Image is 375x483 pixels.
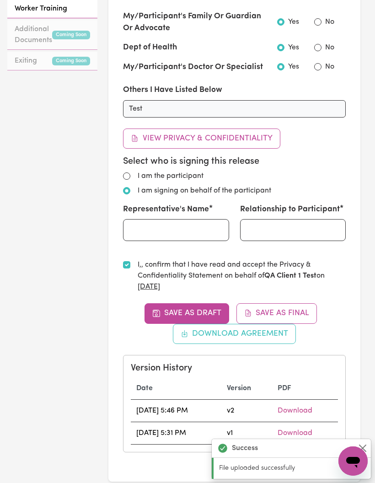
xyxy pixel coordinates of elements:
td: [DATE] 5:46 PM [131,400,221,422]
strong: QA Client 1 Test [264,272,316,279]
input: Enter other organizations... [123,100,346,118]
a: ExitingComing Soon [7,52,97,70]
label: Others I Have Listed Below [123,84,222,96]
span: Additional Documents [15,24,52,46]
td: v 2 [221,400,272,422]
td: v 1 [221,422,272,445]
th: PDF [272,377,338,400]
label: No [325,16,334,27]
h5: Select who is signing this release [123,156,346,167]
label: Yes [288,42,299,53]
th: Date [131,377,221,400]
label: I am signing on behalf of the participant [138,185,271,196]
label: No [325,61,334,72]
label: Representative's Name [123,204,209,215]
th: Version [221,377,272,400]
label: Relationship to Participant [240,204,340,215]
label: No [325,42,334,53]
u: [DATE] [138,283,160,290]
small: Coming Soon [52,31,90,39]
button: View Privacy & Confidentiality [123,129,280,149]
strong: Success [232,443,258,454]
label: I, , confirm that I have read and accept the Privacy & Confidentiality Statement on behalf of on [138,259,346,292]
iframe: Button to launch messaging window [338,446,368,476]
td: [DATE] 5:31 PM [131,422,221,445]
button: Download Agreement [173,324,296,344]
small: Coming Soon [52,57,90,65]
span: Worker Training [15,3,67,14]
a: Download [278,407,312,414]
button: Save as Draft [145,303,229,323]
button: Save as Final [236,303,317,323]
button: Close [357,443,368,454]
span: Exiting [15,55,37,66]
label: Yes [288,16,299,27]
label: My/Participant's Doctor Or Specialist [123,61,263,73]
label: Dept of Health [123,42,177,54]
h5: Version History [131,363,338,374]
p: File uploaded successfully [219,463,365,473]
label: Yes [288,61,299,72]
label: My/Participant's Family Or Guardian Or Advocate [123,11,266,35]
a: Download [278,429,312,437]
a: Additional DocumentsComing Soon [7,20,97,50]
label: I am the participant [138,171,204,182]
